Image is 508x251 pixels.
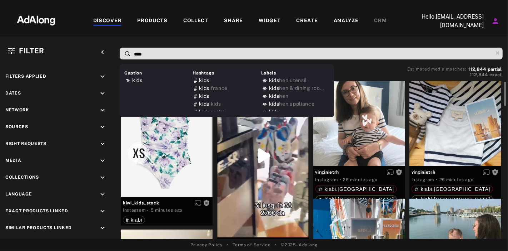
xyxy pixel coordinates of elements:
[414,197,490,202] div: kiabi.france
[261,70,328,76] div: Labels
[481,168,492,176] button: Enable diffusion on this media
[99,106,106,114] i: keyboard_arrow_down
[193,92,259,100] div: kids
[193,76,259,84] div: kiabi
[233,242,270,248] a: Terms of Service
[343,177,378,182] time: 2025-09-01T15:11:49.000Z
[209,77,211,83] span: i
[224,17,243,25] div: SHARE
[472,217,508,251] iframe: Chat Widget
[99,73,106,81] i: keyboard_arrow_down
[325,186,394,192] span: kiabi.[GEOGRAPHIC_DATA]
[190,242,223,248] a: Privacy Policy
[261,100,328,108] div: kitchen appliance
[259,17,280,25] div: WIDGET
[269,85,279,91] span: kids
[5,225,72,230] span: Similar Products Linked
[209,101,221,107] span: ikids
[203,200,210,205] span: Rights not requested
[439,177,474,182] time: 2025-09-01T15:11:49.000Z
[137,17,168,25] div: PRODUCTS
[385,168,396,176] button: Enable diffusion on this media
[468,67,486,72] span: 112,844
[261,76,328,84] div: kitchen utensil
[269,101,279,107] span: kids
[279,101,314,107] span: hen appliance
[414,187,490,192] div: kiabi.france
[5,141,46,146] span: Right Requests
[209,85,228,91] span: ifrance
[492,169,498,174] span: Rights not requested
[412,177,434,183] div: Instagram
[132,77,143,83] span: kids
[99,140,106,148] i: keyboard_arrow_down
[99,90,106,97] i: keyboard_arrow_down
[199,77,209,83] span: kids
[269,77,279,83] span: kids
[124,76,191,84] div: kids
[468,68,502,71] button: 112,844partial
[275,242,277,248] span: •
[5,91,21,96] span: Dates
[123,200,210,206] span: kiwi_kids_stock
[279,77,307,83] span: hen utensil
[126,217,142,222] div: kiabi
[199,101,209,107] span: kids
[199,93,209,99] span: kids
[147,208,149,213] span: ·
[412,169,499,175] span: virginietrh
[227,242,229,248] span: •
[261,84,328,92] div: kitchen & dining room table
[5,9,68,30] img: 63233d7d88ed69de3c212112c67096b6.png
[421,186,490,192] span: kiabi.[GEOGRAPHIC_DATA]
[99,207,106,215] i: keyboard_arrow_down
[396,169,402,174] span: Rights not requested
[99,190,106,198] i: keyboard_arrow_down
[5,124,28,129] span: Sources
[93,17,122,25] div: DISCOVER
[5,107,29,112] span: Network
[412,13,484,30] p: Hello, [EMAIL_ADDRESS][DOMAIN_NAME]
[99,48,106,56] i: keyboard_arrow_left
[5,192,32,197] span: Language
[99,224,106,232] i: keyboard_arrow_down
[269,93,279,99] span: kids
[334,17,359,25] div: ANALYZE
[193,100,259,108] div: kiabikids
[297,17,318,25] div: CREATE
[5,158,21,163] span: Media
[5,175,39,180] span: Collections
[318,197,394,202] div: kiabi.france
[5,74,46,79] span: Filters applied
[281,242,318,248] span: © 2025 - Adalong
[5,208,68,213] span: Exact Products Linked
[470,72,488,77] span: 112,844
[124,70,191,76] div: Caption
[193,70,259,76] div: Hashtags
[151,208,183,213] time: 2025-09-01T15:32:20.000Z
[193,84,259,92] div: kiabifrance
[407,67,467,72] span: Estimated media matches:
[489,15,502,27] button: Account settings
[318,187,394,192] div: kiabi.france
[123,207,145,213] div: Instagram
[279,93,288,99] span: hen
[407,71,502,78] button: 112,844exact
[340,177,342,183] span: ·
[436,177,438,183] span: ·
[99,123,106,131] i: keyboard_arrow_down
[279,85,339,91] span: hen & dining room table
[193,199,203,207] button: Enable diffusion on this media
[99,157,106,165] i: keyboard_arrow_down
[315,177,338,183] div: Instagram
[199,85,209,91] span: kids
[261,92,328,100] div: kitchen
[374,17,387,25] div: CRM
[131,217,142,223] span: kiabi
[99,174,106,182] i: keyboard_arrow_down
[315,169,403,175] span: virginietrh
[183,17,208,25] div: COLLECT
[19,47,44,55] span: Filter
